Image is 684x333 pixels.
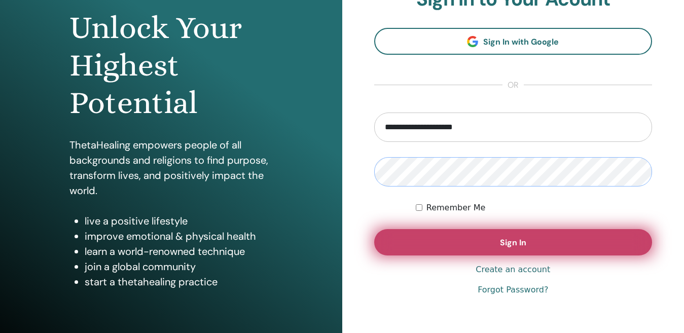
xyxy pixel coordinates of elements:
[85,244,272,259] li: learn a world-renowned technique
[426,202,486,214] label: Remember Me
[85,229,272,244] li: improve emotional & physical health
[69,137,272,198] p: ThetaHealing empowers people of all backgrounds and religions to find purpose, transform lives, a...
[85,259,272,274] li: join a global community
[374,229,653,255] button: Sign In
[85,213,272,229] li: live a positive lifestyle
[483,36,559,47] span: Sign In with Google
[85,274,272,289] li: start a thetahealing practice
[500,237,526,248] span: Sign In
[502,79,524,91] span: or
[476,264,550,276] a: Create an account
[416,202,652,214] div: Keep me authenticated indefinitely or until I manually logout
[478,284,548,296] a: Forgot Password?
[374,28,653,55] a: Sign In with Google
[69,9,272,122] h1: Unlock Your Highest Potential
